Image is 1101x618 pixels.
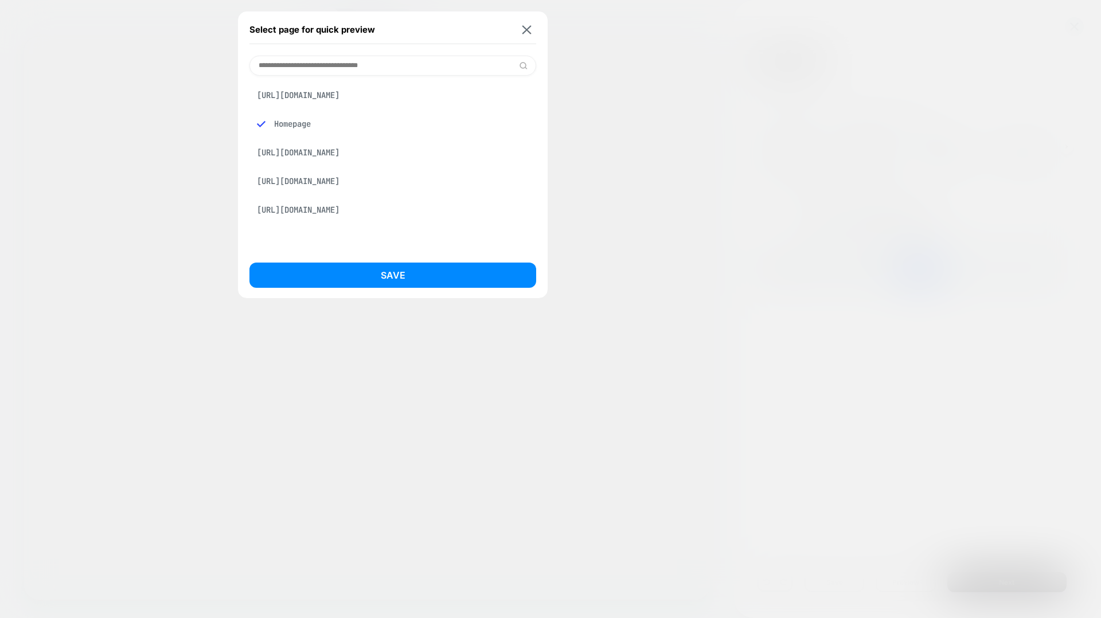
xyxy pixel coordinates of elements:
img: edit [519,61,528,70]
img: blue checkmark [257,120,266,128]
img: close [522,25,532,34]
span: Select page for quick preview [249,24,375,35]
div: [URL][DOMAIN_NAME] [249,142,536,163]
div: [URL][DOMAIN_NAME] [249,199,536,221]
button: Save [249,263,536,288]
div: Homepage [249,113,536,135]
div: [URL][DOMAIN_NAME] [249,84,536,106]
div: [URL][DOMAIN_NAME] [249,170,536,192]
